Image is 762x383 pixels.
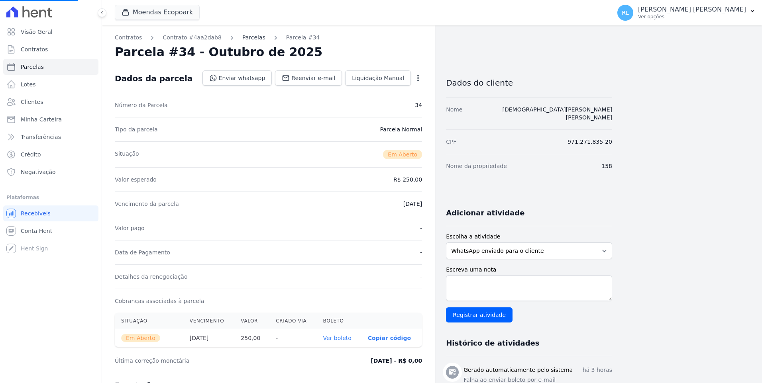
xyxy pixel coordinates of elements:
[3,76,98,92] a: Lotes
[115,357,297,365] dt: Última correção monetária
[115,150,139,159] dt: Situação
[403,200,422,208] dd: [DATE]
[3,94,98,110] a: Clientes
[345,70,411,86] a: Liquidação Manual
[286,33,320,42] a: Parcela #34
[21,115,62,123] span: Minha Carteira
[601,162,612,170] dd: 158
[3,111,98,127] a: Minha Carteira
[368,335,411,341] button: Copiar código
[115,74,192,83] div: Dados da parcela
[420,224,422,232] dd: -
[583,366,612,374] p: há 3 horas
[234,313,269,329] th: Valor
[446,266,612,274] label: Escreva uma nota
[269,329,316,347] th: -
[291,74,335,82] span: Reenviar e-mail
[202,70,272,86] a: Enviar whatsapp
[3,164,98,180] a: Negativação
[242,33,265,42] a: Parcelas
[3,41,98,57] a: Contratos
[446,307,513,322] input: Registrar atividade
[463,366,573,374] h3: Gerado automaticamente pelo sistema
[115,313,183,329] th: Situação
[163,33,222,42] a: Contrato #4aa2dab8
[3,24,98,40] a: Visão Geral
[21,28,53,36] span: Visão Geral
[3,223,98,239] a: Conta Hent
[622,10,629,16] span: RL
[317,313,361,329] th: Boleto
[183,313,235,329] th: Vencimento
[3,147,98,162] a: Crédito
[21,227,52,235] span: Conta Hent
[323,335,352,341] a: Ver boleto
[446,233,612,241] label: Escolha a atividade
[21,98,43,106] span: Clientes
[275,70,342,86] a: Reenviar e-mail
[611,2,762,24] button: RL [PERSON_NAME] [PERSON_NAME] Ver opções
[371,357,422,365] dd: [DATE] - R$ 0,00
[3,129,98,145] a: Transferências
[115,176,157,184] dt: Valor esperado
[115,297,204,305] dt: Cobranças associadas à parcela
[568,138,612,146] dd: 971.271.835-20
[420,273,422,281] dd: -
[21,209,51,217] span: Recebíveis
[115,33,422,42] nav: Breadcrumb
[380,125,422,133] dd: Parcela Normal
[121,334,160,342] span: Em Aberto
[115,248,170,256] dt: Data de Pagamento
[446,208,524,218] h3: Adicionar atividade
[115,125,158,133] dt: Tipo da parcela
[21,63,44,71] span: Parcelas
[115,45,322,59] h2: Parcela #34 - Outubro de 2025
[352,74,404,82] span: Liquidação Manual
[3,59,98,75] a: Parcelas
[115,5,200,20] button: Moendas Ecopoark
[446,106,462,121] dt: Nome
[115,101,168,109] dt: Número da Parcela
[420,248,422,256] dd: -
[115,200,179,208] dt: Vencimento da parcela
[6,193,95,202] div: Plataformas
[638,6,746,14] p: [PERSON_NAME] [PERSON_NAME]
[269,313,316,329] th: Criado via
[415,101,422,109] dd: 34
[183,329,235,347] th: [DATE]
[446,162,507,170] dt: Nome da propriedade
[21,80,36,88] span: Lotes
[503,106,612,121] a: [DEMOGRAPHIC_DATA][PERSON_NAME] [PERSON_NAME]
[21,45,48,53] span: Contratos
[383,150,422,159] span: Em Aberto
[115,33,142,42] a: Contratos
[3,205,98,221] a: Recebíveis
[638,14,746,20] p: Ver opções
[393,176,422,184] dd: R$ 250,00
[446,138,456,146] dt: CPF
[446,78,612,88] h3: Dados do cliente
[21,150,41,158] span: Crédito
[115,224,145,232] dt: Valor pago
[21,133,61,141] span: Transferências
[446,338,539,348] h3: Histórico de atividades
[234,329,269,347] th: 250,00
[115,273,188,281] dt: Detalhes da renegociação
[21,168,56,176] span: Negativação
